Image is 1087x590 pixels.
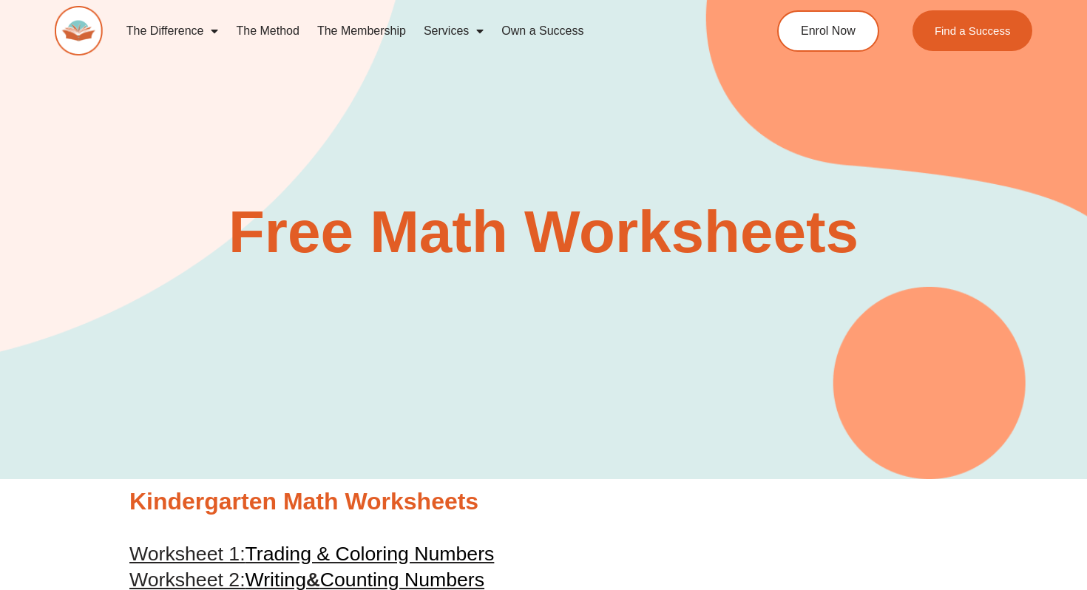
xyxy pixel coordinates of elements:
a: Worksheet 1:Trading & Coloring Numbers [129,543,494,565]
h2: Kindergarten Math Worksheets [129,486,958,518]
a: Enrol Now [777,10,879,52]
a: The Difference [118,14,228,48]
a: The Membership [308,14,415,48]
a: Own a Success [492,14,592,48]
a: The Method [227,14,308,48]
a: Find a Success [912,10,1033,51]
h2: Free Math Worksheets [122,203,965,262]
a: Services [415,14,492,48]
span: Find a Success [935,25,1011,36]
nav: Menu [118,14,722,48]
span: Enrol Now [801,25,856,37]
span: Trading & Coloring Numbers [245,543,495,565]
span: Worksheet 1: [129,543,245,565]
